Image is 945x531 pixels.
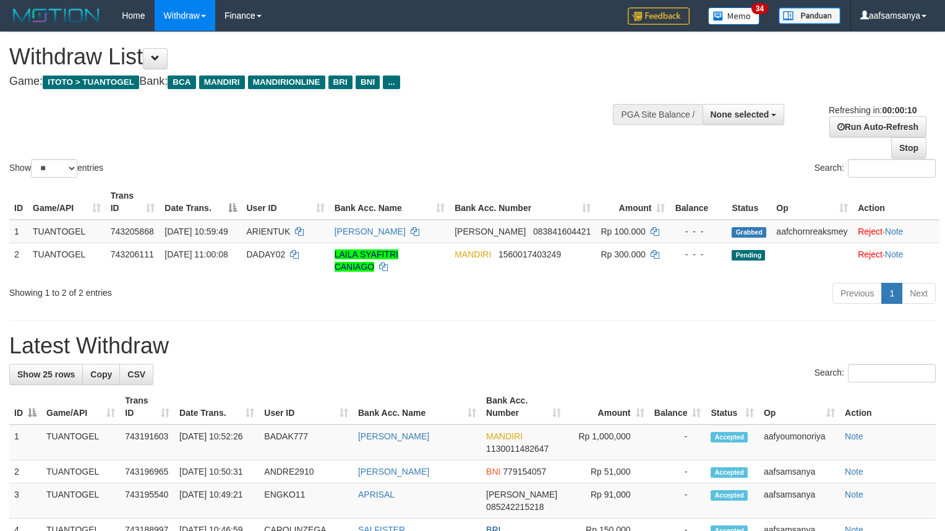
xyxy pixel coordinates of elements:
span: MANDIRI [455,249,491,259]
span: Pending [732,250,765,261]
th: User ID: activate to sort column ascending [259,389,353,425]
span: Accepted [711,490,748,501]
span: ITOTO > TUANTOGEL [43,76,139,89]
button: None selected [703,104,785,125]
th: User ID: activate to sort column ascending [242,184,330,220]
a: [PERSON_NAME] [358,467,429,477]
td: BADAK777 [259,425,353,460]
td: 743195540 [120,483,174,519]
td: Rp 1,000,000 [566,425,649,460]
a: CSV [119,364,153,385]
th: ID [9,184,28,220]
span: None selected [711,110,769,119]
td: TUANTOGEL [28,220,106,243]
label: Search: [815,159,936,178]
td: · [853,220,939,243]
td: - [649,460,706,483]
th: ID: activate to sort column descending [9,389,41,425]
th: Trans ID: activate to sort column ascending [106,184,160,220]
span: Grabbed [732,227,766,238]
td: ANDRE2910 [259,460,353,483]
span: Copy 1130011482647 to clipboard [486,444,549,454]
th: Game/API: activate to sort column ascending [41,389,120,425]
img: panduan.png [779,7,840,24]
th: Action [853,184,939,220]
td: 1 [9,220,28,243]
h1: Latest Withdraw [9,334,936,358]
a: LAILA SYAFITRI CANIAGO [335,249,398,272]
span: MANDIRI [199,76,245,89]
td: aafsamsanya [759,460,840,483]
span: Copy 085242215218 to clipboard [486,502,544,512]
th: Balance [670,184,727,220]
img: Feedback.jpg [628,7,690,25]
th: Op: activate to sort column ascending [759,389,840,425]
th: Bank Acc. Name: activate to sort column ascending [330,184,450,220]
span: Copy 083841604421 to clipboard [533,227,591,236]
a: Copy [82,364,120,385]
td: [DATE] 10:50:31 [174,460,259,483]
span: CSV [127,369,145,379]
th: Date Trans.: activate to sort column descending [160,184,241,220]
td: aafchornreaksmey [771,220,853,243]
th: Bank Acc. Number: activate to sort column ascending [481,389,566,425]
span: [PERSON_NAME] [455,227,526,236]
a: Note [885,227,904,236]
a: [PERSON_NAME] [335,227,406,236]
span: BCA [168,76,195,89]
span: 34 [751,3,768,14]
th: Date Trans.: activate to sort column ascending [174,389,259,425]
a: Previous [832,283,882,304]
input: Search: [848,159,936,178]
a: APRISAL [358,490,395,499]
input: Search: [848,364,936,382]
th: Action [840,389,936,425]
a: Note [845,467,863,477]
a: Note [885,249,904,259]
span: [DATE] 11:00:08 [165,249,228,259]
th: Op: activate to sort column ascending [771,184,853,220]
td: · [853,243,939,278]
div: PGA Site Balance / [613,104,702,125]
a: Note [845,490,863,499]
h1: Withdraw List [9,45,618,69]
td: Rp 91,000 [566,483,649,519]
th: Balance: activate to sort column ascending [649,389,706,425]
span: Refreshing in: [829,105,917,115]
a: Next [902,283,936,304]
img: MOTION_logo.png [9,6,103,25]
label: Search: [815,364,936,382]
td: 743191603 [120,425,174,460]
span: BNI [486,467,500,477]
a: Reject [858,227,883,236]
select: Showentries [31,159,77,178]
th: Bank Acc. Number: activate to sort column ascending [450,184,596,220]
td: 743196965 [120,460,174,483]
h4: Game: Bank: [9,76,618,88]
a: 1 [881,283,902,304]
span: Rp 100.000 [601,227,645,236]
span: MANDIRI [486,431,523,441]
a: [PERSON_NAME] [358,431,429,441]
span: BRI [328,76,353,89]
td: aafsamsanya [759,483,840,519]
span: Copy 779154057 to clipboard [503,467,546,477]
span: [PERSON_NAME] [486,490,557,499]
span: ... [383,76,400,89]
span: Show 25 rows [17,369,75,379]
td: ENGKO11 [259,483,353,519]
div: - - - [675,248,722,261]
th: Game/API: activate to sort column ascending [28,184,106,220]
span: 743205868 [111,227,154,236]
a: Stop [891,137,926,158]
a: Show 25 rows [9,364,83,385]
td: 2 [9,243,28,278]
span: Accepted [711,432,748,442]
td: 2 [9,460,41,483]
td: [DATE] 10:52:26 [174,425,259,460]
div: Showing 1 to 2 of 2 entries [9,282,385,299]
span: Copy 1560017403249 to clipboard [498,249,561,259]
a: Run Auto-Refresh [829,116,926,137]
a: Note [845,431,863,441]
th: Status: activate to sort column ascending [706,389,758,425]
